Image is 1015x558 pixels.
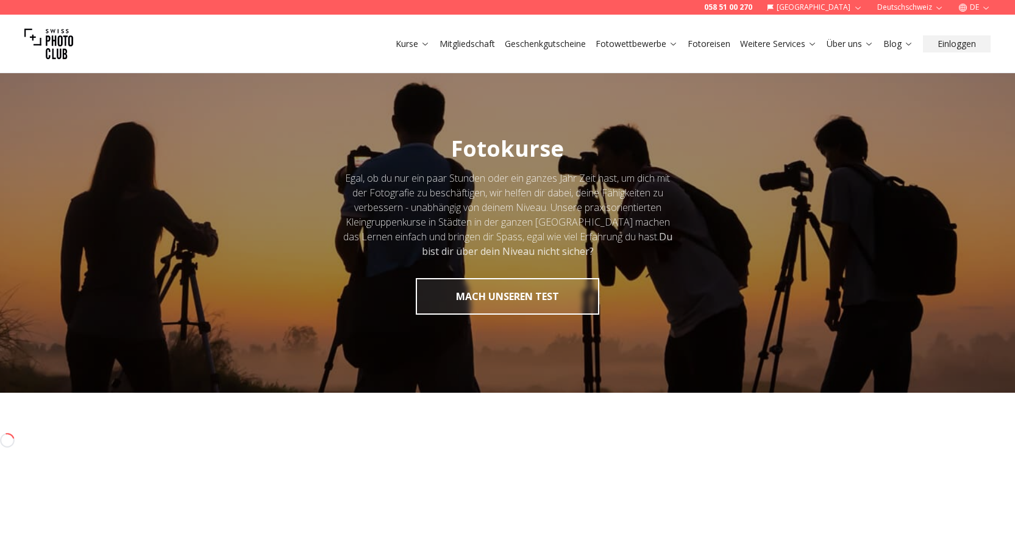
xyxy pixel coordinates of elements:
a: Fotowettbewerbe [596,38,678,50]
button: Fotoreisen [683,35,735,52]
a: 058 51 00 270 [704,2,752,12]
a: Kurse [396,38,430,50]
button: MACH UNSEREN TEST [416,278,599,315]
button: Blog [878,35,918,52]
button: Weitere Services [735,35,822,52]
img: Swiss photo club [24,20,73,68]
a: Über uns [827,38,874,50]
button: Mitgliedschaft [435,35,500,52]
span: Fotokurse [451,134,564,163]
a: Blog [883,38,913,50]
button: Über uns [822,35,878,52]
button: Einloggen [923,35,991,52]
a: Weitere Services [740,38,817,50]
button: Fotowettbewerbe [591,35,683,52]
button: Kurse [391,35,435,52]
button: Geschenkgutscheine [500,35,591,52]
a: Fotoreisen [688,38,730,50]
a: Geschenkgutscheine [505,38,586,50]
a: Mitgliedschaft [440,38,495,50]
div: Egal, ob du nur ein paar Stunden oder ein ganzes Jahr Zeit hast, um dich mit der Fotografie zu be... [342,171,674,259]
